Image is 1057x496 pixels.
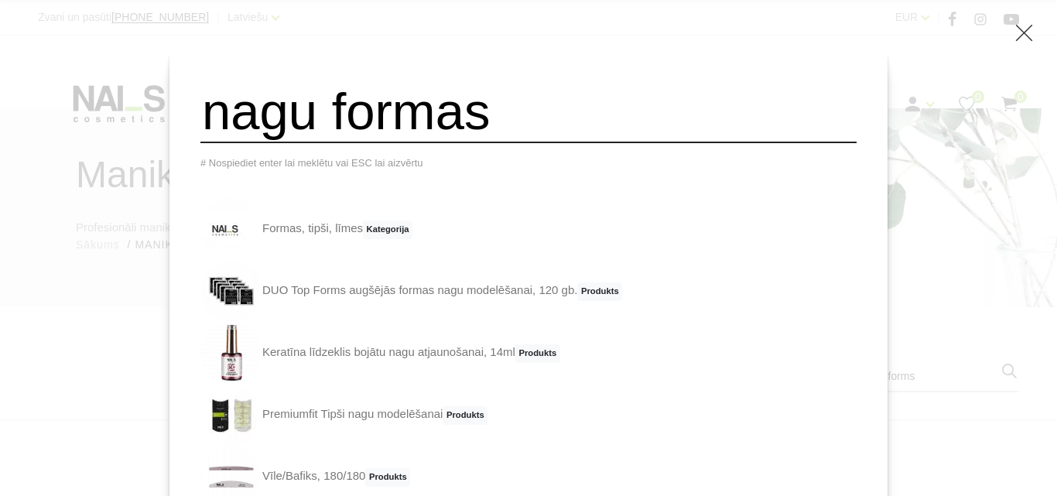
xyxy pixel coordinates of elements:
span: Produkts [515,344,560,363]
span: Kategorija [363,221,412,239]
span: Produkts [577,282,622,301]
a: Formas, tipši, līmesKategorija [200,198,412,260]
span: Produkts [443,406,487,425]
span: Produkts [365,468,410,487]
a: Premiumfit Tipši nagu modelēšanaiProdukts [200,384,487,446]
a: DUO Top Forms augšējās formas nagu modelēšanai, 120 gb.Produkts [200,260,622,322]
a: Keratīna līdzeklis bojātu nagu atjaunošanai, 14mlProdukts [200,322,560,384]
span: # Nospiediet enter lai meklētu vai ESC lai aizvērtu [200,157,423,169]
input: Meklēt produktus ... [200,80,857,143]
